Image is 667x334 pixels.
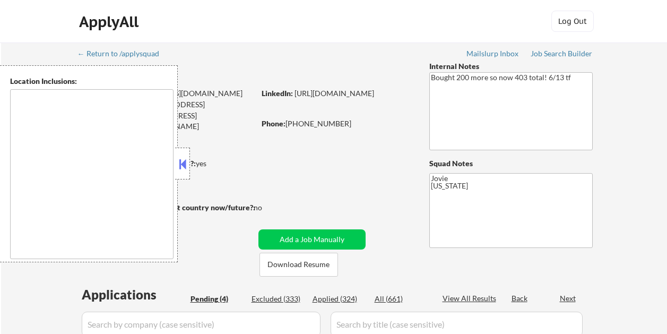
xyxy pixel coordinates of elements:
div: Pending (4) [190,294,244,304]
div: [PHONE_NUMBER] [262,118,412,129]
a: [URL][DOMAIN_NAME] [294,89,374,98]
div: Mailslurp Inbox [466,50,519,57]
button: Add a Job Manually [258,229,366,250]
div: no [254,202,284,213]
button: Log Out [551,11,594,32]
div: Next [560,293,577,304]
div: ← Return to /applysquad [77,50,169,57]
div: Internal Notes [429,61,593,72]
div: Squad Notes [429,158,593,169]
a: Mailslurp Inbox [466,49,519,60]
div: Applications [82,288,187,301]
a: ← Return to /applysquad [77,49,169,60]
div: Excluded (333) [252,294,305,304]
button: Download Resume [259,253,338,277]
div: Back [512,293,529,304]
div: ApplyAll [79,13,142,31]
div: View All Results [443,293,499,304]
div: Location Inclusions: [10,76,174,87]
div: Applied (324) [313,294,366,304]
div: Job Search Builder [531,50,593,57]
strong: Phone: [262,119,285,128]
strong: LinkedIn: [262,89,293,98]
div: All (661) [375,294,428,304]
